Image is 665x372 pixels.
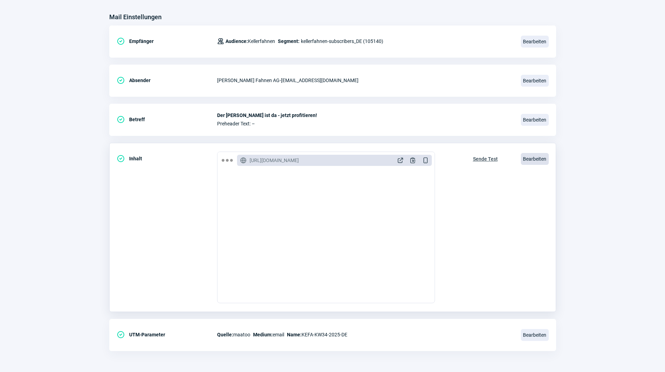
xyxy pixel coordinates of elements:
[217,112,512,118] span: Der [PERSON_NAME] ist da - jetzt profitieren!
[117,112,217,126] div: Betreff
[226,37,275,45] span: Kellerfahnen
[473,153,498,165] span: Sende Test
[521,114,549,126] span: Bearbeiten
[109,12,162,23] h3: Mail Einstellungen
[217,332,233,337] span: Quelle:
[287,332,302,337] span: Name:
[117,152,217,166] div: Inhalt
[226,38,248,44] span: Audience:
[278,37,300,45] span: Segment:
[466,152,505,165] button: Sende Test
[521,36,549,48] span: Bearbeiten
[117,328,217,342] div: UTM-Parameter
[217,330,250,339] span: maatoo
[250,157,299,164] span: [URL][DOMAIN_NAME]
[117,34,217,48] div: Empfänger
[217,73,512,87] div: [PERSON_NAME] Fahnen AG - [EMAIL_ADDRESS][DOMAIN_NAME]
[521,329,549,341] span: Bearbeiten
[217,121,512,126] span: Preheader Text: –
[217,34,383,48] div: kellerfahnen-subscribers_DE (105140)
[253,330,284,339] span: email
[521,75,549,87] span: Bearbeiten
[117,73,217,87] div: Absender
[521,153,549,165] span: Bearbeiten
[287,330,347,339] span: KEFA-KW34-2025-DE
[253,332,273,337] span: Medium:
